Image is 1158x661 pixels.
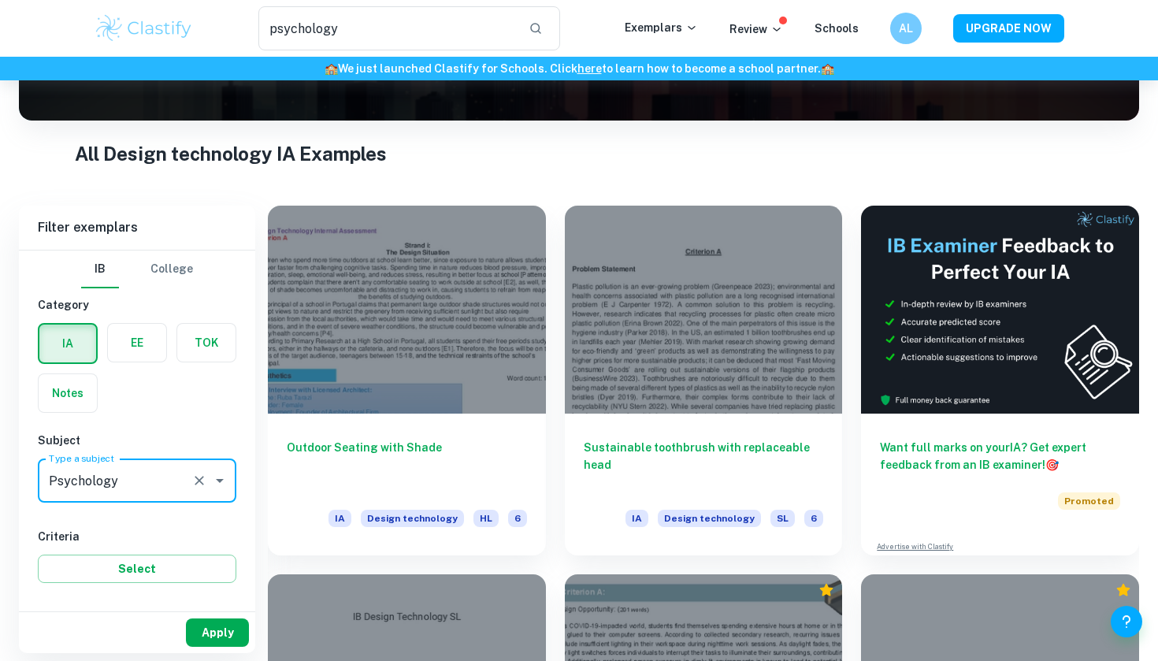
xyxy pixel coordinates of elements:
[625,510,648,527] span: IA
[890,13,922,44] button: AL
[38,602,236,619] h6: Grade
[81,251,193,288] div: Filter type choice
[861,206,1139,555] a: Want full marks on yourIA? Get expert feedback from an IB examiner!PromotedAdvertise with Clastify
[770,510,795,527] span: SL
[861,206,1139,414] img: Thumbnail
[268,206,546,555] a: Outdoor Seating with ShadeIADesign technologyHL6
[821,62,834,75] span: 🏫
[49,451,114,465] label: Type a subject
[1111,606,1142,637] button: Help and Feedback
[38,296,236,314] h6: Category
[186,618,249,647] button: Apply
[658,510,761,527] span: Design technology
[897,20,915,37] h6: AL
[108,324,166,362] button: EE
[880,439,1120,473] h6: Want full marks on your IA ? Get expert feedback from an IB examiner!
[150,251,193,288] button: College
[3,60,1155,77] h6: We just launched Clastify for Schools. Click to learn how to become a school partner.
[287,439,527,491] h6: Outdoor Seating with Shade
[625,19,698,36] p: Exemplars
[19,206,255,250] h6: Filter exemplars
[188,470,210,492] button: Clear
[75,139,1083,168] h1: All Design technology IA Examples
[258,6,516,50] input: Search for any exemplars...
[1115,582,1131,598] div: Premium
[81,251,119,288] button: IB
[877,541,953,552] a: Advertise with Clastify
[804,510,823,527] span: 6
[565,206,843,555] a: Sustainable toothbrush with replaceable headIADesign technologySL6
[328,510,351,527] span: IA
[209,470,231,492] button: Open
[577,62,602,75] a: here
[38,528,236,545] h6: Criteria
[818,582,834,598] div: Premium
[1058,492,1120,510] span: Promoted
[325,62,338,75] span: 🏫
[508,510,527,527] span: 6
[953,14,1064,43] button: UPGRADE NOW
[39,325,96,362] button: IA
[584,439,824,491] h6: Sustainable toothbrush with replaceable head
[729,20,783,38] p: Review
[38,555,236,583] button: Select
[177,324,236,362] button: TOK
[361,510,464,527] span: Design technology
[94,13,194,44] img: Clastify logo
[815,22,859,35] a: Schools
[1045,459,1059,471] span: 🎯
[39,374,97,412] button: Notes
[38,432,236,449] h6: Subject
[473,510,499,527] span: HL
